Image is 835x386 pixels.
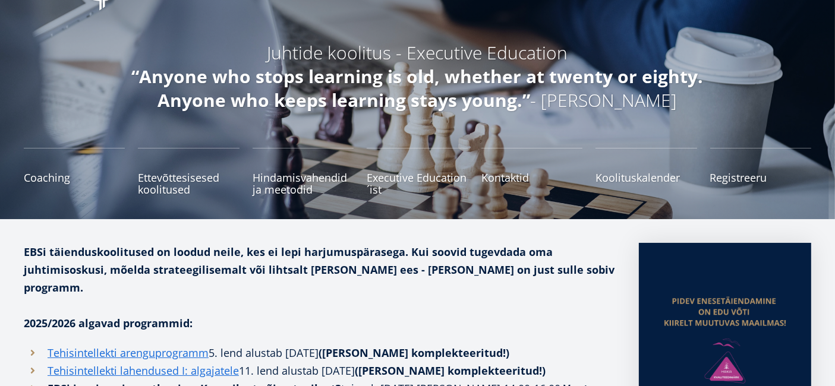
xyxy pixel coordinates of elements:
[132,64,704,112] em: “Anyone who stops learning is old, whether at twenty or eighty. Anyone who keeps learning stays y...
[138,148,239,195] a: Ettevõttesisesed koolitused
[319,346,509,360] strong: ([PERSON_NAME] komplekteeritud!)
[367,148,468,195] a: Executive Education´ist
[24,172,125,183] span: Coaching
[481,148,582,195] a: Kontaktid
[253,148,354,195] a: Hindamisvahendid ja meetodid
[595,172,697,183] span: Koolituskalender
[595,148,697,195] a: Koolituskalender
[481,172,582,183] span: Kontaktid
[24,316,193,330] strong: 2025/2026 algavad programmid:
[24,362,615,379] li: 11. lend alustab [DATE]
[103,65,733,112] h5: - [PERSON_NAME]
[138,172,239,195] span: Ettevõttesisesed koolitused
[355,363,546,378] strong: ([PERSON_NAME] komplekteeritud!)
[24,344,615,362] li: 5. lend alustab [DATE]
[24,245,615,295] strong: EBSi täienduskoolitused on loodud neile, kes ei lepi harjumuspärasega. Kui soovid tugevdada oma j...
[103,41,733,65] h5: Juhtide koolitus - Executive Education
[48,344,209,362] a: Tehisintellekti arenguprogramm
[48,362,239,379] a: Tehisintellekti lahendused I: algajatele
[710,172,811,183] span: Registreeru
[253,172,354,195] span: Hindamisvahendid ja meetodid
[24,148,125,195] a: Coaching
[367,172,468,195] span: Executive Education´ist
[710,148,811,195] a: Registreeru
